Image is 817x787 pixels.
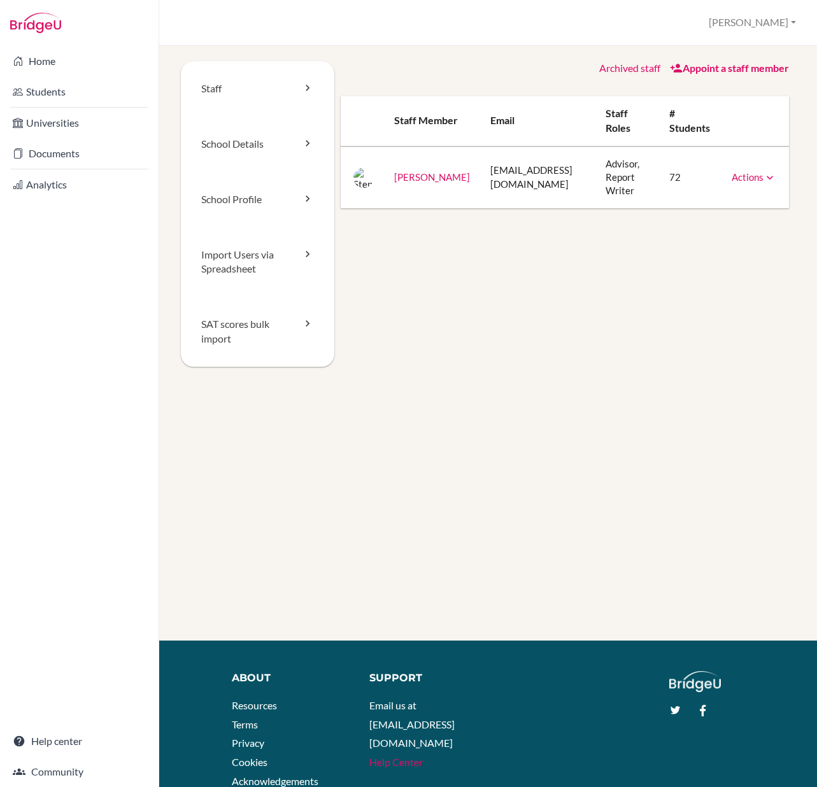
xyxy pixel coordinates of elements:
img: logo_white@2x-f4f0deed5e89b7ecb1c2cc34c3e3d731f90f0f143d5ea2071677605dd97b5244.png [669,671,721,692]
a: SAT scores bulk import [181,297,334,367]
a: Home [3,48,156,74]
td: Advisor, Report Writer [595,146,659,208]
a: Universities [3,110,156,136]
button: [PERSON_NAME] [703,11,802,34]
a: Resources [232,699,277,711]
td: [EMAIL_ADDRESS][DOMAIN_NAME] [480,146,595,208]
a: [PERSON_NAME] [394,171,470,183]
th: Staff member [384,96,480,146]
th: Staff roles [595,96,659,146]
a: Community [3,759,156,784]
a: Privacy [232,737,264,749]
a: School Profile [181,172,334,227]
a: Staff [181,61,334,117]
a: Documents [3,141,156,166]
div: About [232,671,350,686]
a: Cookies [232,756,267,768]
a: Email us at [EMAIL_ADDRESS][DOMAIN_NAME] [369,699,455,749]
th: # students [659,96,721,146]
div: Support [369,671,479,686]
a: Import Users via Spreadsheet [181,227,334,297]
a: Terms [232,718,258,730]
th: Email [480,96,595,146]
a: Help center [3,728,156,754]
a: Actions [732,171,776,183]
td: 72 [659,146,721,208]
a: Appoint a staff member [670,62,789,74]
img: Bridge-U [10,13,61,33]
a: Analytics [3,172,156,197]
a: Students [3,79,156,104]
a: Acknowledgements [232,775,318,787]
a: Help Center [369,756,423,768]
img: Stephanie Likhanga [353,167,374,188]
a: School Details [181,117,334,172]
a: Archived staff [599,62,660,74]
